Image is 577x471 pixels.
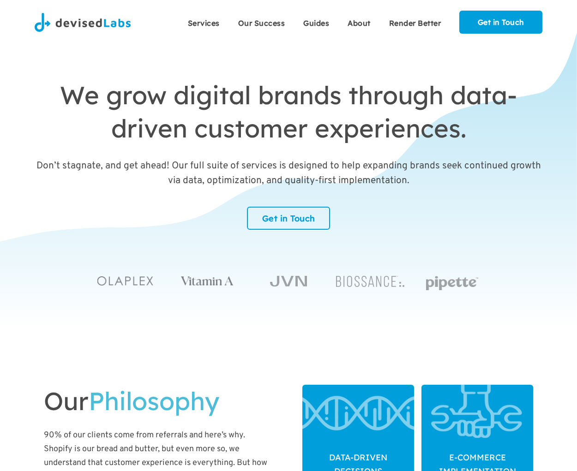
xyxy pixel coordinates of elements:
[181,276,233,286] img: Vitamin A Swimwear Logo
[89,385,219,417] span: Philosophy
[179,11,229,34] a: Services
[229,11,295,34] a: Our Success
[35,159,542,188] div: Don’t stagnate, and get ahead! Our full suite of services is designed to help expanding brands se...
[380,11,451,34] a: Render Better
[60,79,517,144] span: We grow digital brands through data-driven customer experiences.
[338,11,380,34] a: About
[459,11,542,34] a: Get in Touch
[97,276,153,286] img: Olaplex Logo
[44,385,89,417] span: Our
[294,11,338,34] a: Guides
[247,207,330,230] a: Get in Touch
